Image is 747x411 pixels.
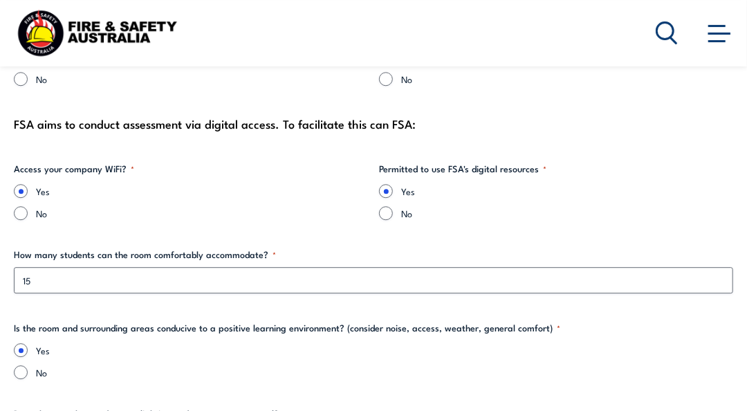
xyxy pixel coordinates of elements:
[14,113,733,134] div: FSA aims to conduct assessment via digital access. To facilitate this can FSA:
[14,162,134,176] legend: Access your company WiFi?
[36,343,733,357] label: Yes
[14,248,733,262] label: How many students can the room comfortably accommodate?
[401,72,733,86] label: No
[379,162,546,176] legend: Permitted to use FSA's digital resources
[401,206,733,220] label: No
[36,72,368,86] label: No
[36,365,733,379] label: No
[14,321,560,335] legend: Is the room and surrounding areas conducive to a positive learning environment? (consider noise, ...
[401,184,733,198] label: Yes
[36,206,368,220] label: No
[36,184,368,198] label: Yes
